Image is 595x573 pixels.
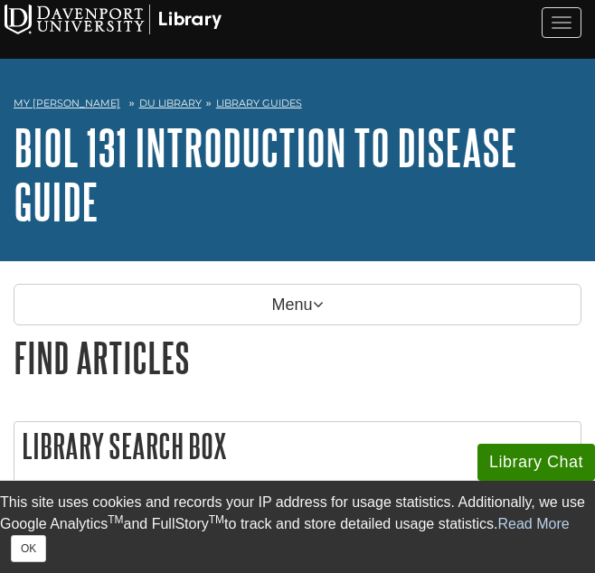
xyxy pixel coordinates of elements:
button: Close [11,535,46,562]
a: Read More [498,516,570,531]
sup: TM [108,513,123,526]
a: DU Library [139,97,202,109]
a: BIOL 131 Introduction to Disease Guide [14,119,517,230]
button: Library Chat [477,444,595,481]
a: My [PERSON_NAME] [14,96,120,111]
sup: TM [209,513,224,526]
a: Library Guides [216,97,302,109]
h1: Find Articles [14,334,581,380]
h2: Library Search Box [14,422,581,470]
img: Davenport University Logo [5,5,222,34]
p: Menu [14,284,581,325]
